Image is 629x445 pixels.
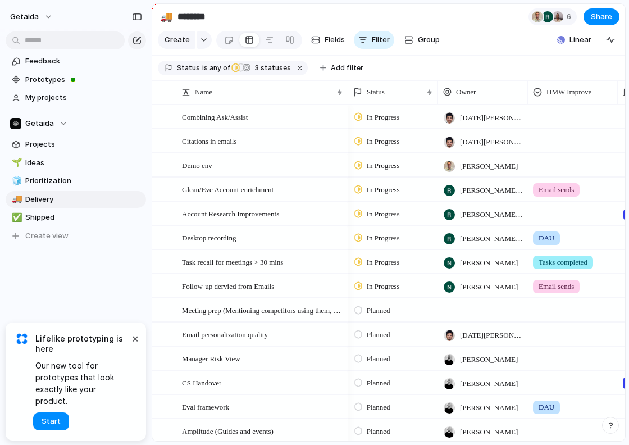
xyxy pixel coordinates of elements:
span: In Progress [367,281,400,292]
span: Add filter [331,63,363,73]
span: In Progress [367,208,400,220]
button: 3 statuses [231,62,293,74]
span: statuses [252,63,291,73]
button: Create view [6,228,146,244]
span: In Progress [367,233,400,244]
span: Feedback [25,56,142,67]
span: Getaida [25,118,54,129]
button: Linear [553,31,596,48]
span: 6 [567,11,575,22]
button: Group [399,31,445,49]
a: Feedback [6,53,146,70]
span: [PERSON_NAME] [460,257,518,269]
span: [PERSON_NAME] [PERSON_NAME] [460,209,523,220]
span: Planned [367,305,390,316]
span: Shipped [25,212,142,223]
span: In Progress [367,184,400,196]
button: getaida [5,8,58,26]
div: 🧊 [12,175,20,188]
button: ✅ [10,212,21,223]
span: Share [591,11,612,22]
span: Citations in emails [182,134,237,147]
button: Start [33,412,69,430]
span: HMW Improve [546,87,591,98]
a: 🚚Delivery [6,191,146,208]
button: 🚚 [10,194,21,205]
span: Eval framework [182,400,229,413]
span: Owner [456,87,476,98]
span: Desktop recording [182,231,236,244]
span: Status [367,87,385,98]
span: Prototypes [25,74,142,85]
span: Planned [367,329,390,340]
span: [PERSON_NAME] [460,402,518,414]
span: DAU [539,402,554,413]
button: Add filter [313,60,370,76]
span: Delivery [25,194,142,205]
span: Prioritization [25,175,142,187]
span: Account Research Improvements [182,207,279,220]
span: Our new tool for prototypes that look exactly like your product. [35,360,129,407]
span: Glean/Eve Account enrichment [182,183,274,196]
a: Prototypes [6,71,146,88]
span: In Progress [367,112,400,123]
span: [PERSON_NAME] [PERSON_NAME] [460,233,523,244]
span: Planned [367,353,390,365]
span: Fields [325,34,345,46]
span: Tasks completed [539,257,587,268]
span: Create view [25,230,69,242]
span: Lifelike prototyping is here [35,334,129,354]
span: Planned [367,402,390,413]
span: Filter [372,34,390,46]
button: Create [158,31,195,49]
span: [PERSON_NAME] [460,426,518,438]
span: Start [42,416,61,427]
div: 🌱 [12,156,20,169]
span: Task recall for meetings > 30 mins [182,255,283,268]
span: My projects [25,92,142,103]
span: Create [165,34,190,46]
span: In Progress [367,257,400,268]
a: 🧊Prioritization [6,172,146,189]
span: getaida [10,11,39,22]
span: Manager Risk View [182,352,240,365]
span: Email sends [539,281,574,292]
span: Demo env [182,158,212,171]
span: [DATE][PERSON_NAME] [460,330,523,341]
button: 🚚 [157,8,175,26]
span: [DATE][PERSON_NAME] [460,112,523,124]
button: Filter [354,31,394,49]
span: Amplitude (Guides and events) [182,424,274,437]
span: CS Handover [182,376,221,389]
span: Follow-up dervied from Emails [182,279,274,292]
span: Planned [367,378,390,389]
span: [PERSON_NAME] [460,378,518,389]
span: 3 [252,63,261,72]
a: ✅Shipped [6,209,146,226]
span: [PERSON_NAME] [460,281,518,293]
button: 🌱 [10,157,21,169]
span: In Progress [367,160,400,171]
span: Combining Ask/Assist [182,110,248,123]
button: 🧊 [10,175,21,187]
button: Dismiss [128,332,142,345]
a: My projects [6,89,146,106]
a: Projects [6,136,146,153]
button: isany of [200,62,232,74]
a: 🌱Ideas [6,155,146,171]
span: Meeting prep (Mentioning competitors using them, or other similar companies) [182,303,344,316]
div: 🚚 [160,9,172,24]
span: Linear [569,34,591,46]
span: Email sends [539,184,574,196]
span: Ideas [25,157,142,169]
span: DAU [539,233,554,244]
span: Group [418,34,440,46]
div: ✅ [12,211,20,224]
div: 🚚 [12,193,20,206]
span: [PERSON_NAME] [PERSON_NAME] [460,185,523,196]
span: Planned [367,426,390,437]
